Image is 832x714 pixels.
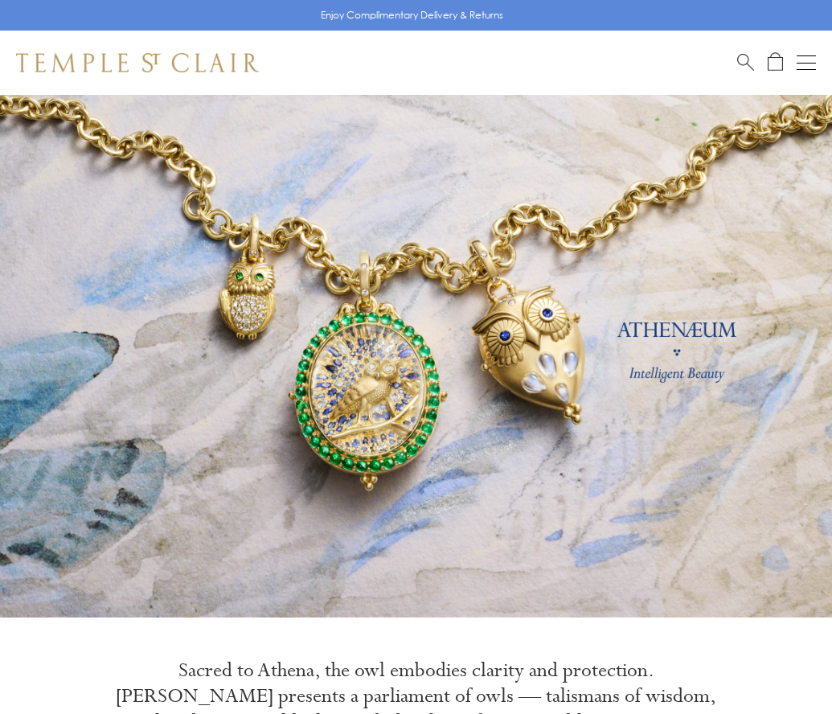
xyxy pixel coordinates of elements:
a: Open Shopping Bag [768,52,783,72]
p: Enjoy Complimentary Delivery & Returns [321,7,503,23]
img: Temple St. Clair [16,53,259,72]
a: Search [737,52,754,72]
button: Open navigation [797,53,816,72]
